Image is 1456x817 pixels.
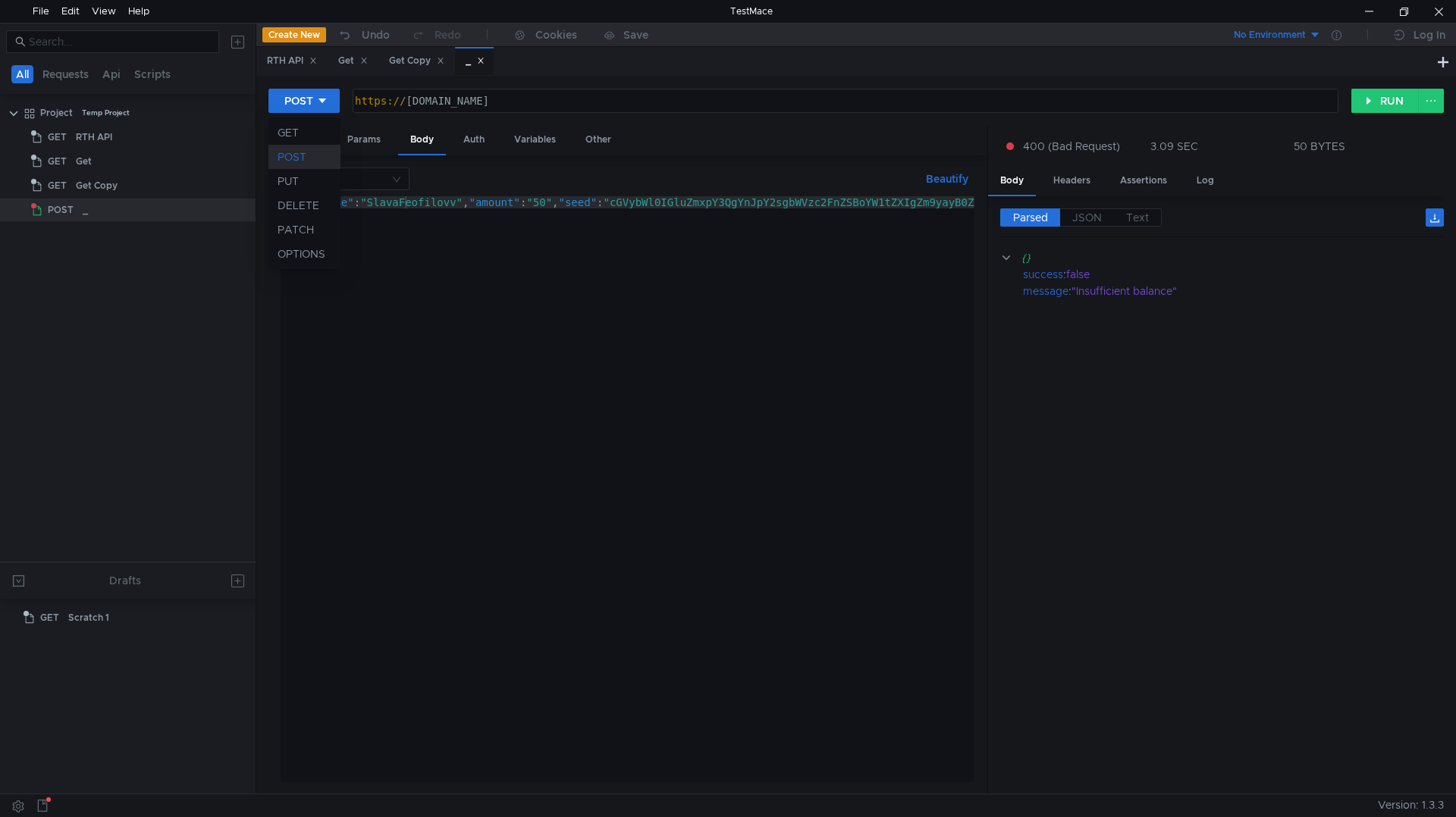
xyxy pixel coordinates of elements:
[268,169,340,193] li: PUT
[268,242,340,266] li: OPTIONS
[268,121,340,145] li: GET
[268,218,340,242] li: PATCH
[268,145,340,169] li: POST
[268,193,340,218] li: DELETE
